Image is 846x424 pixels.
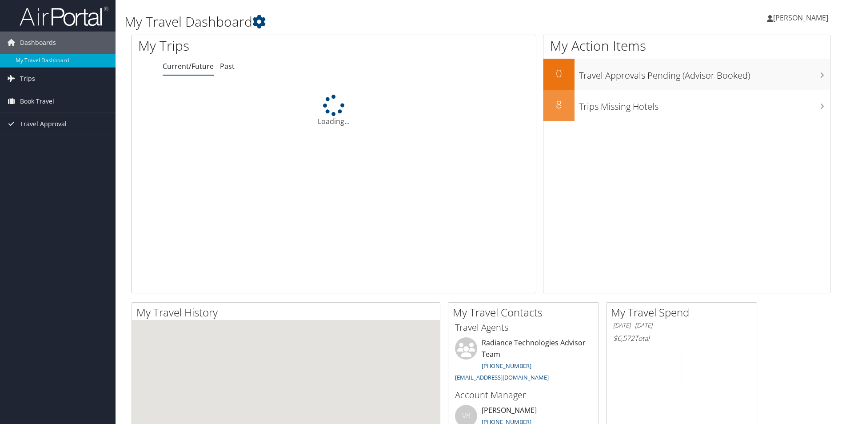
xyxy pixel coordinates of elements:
h1: My Travel Dashboard [124,12,599,31]
h3: Trips Missing Hotels [579,96,830,113]
h3: Travel Approvals Pending (Advisor Booked) [579,65,830,82]
h1: My Trips [138,36,361,55]
a: Past [220,61,235,71]
a: 8Trips Missing Hotels [543,90,830,121]
h2: My Travel History [136,305,440,320]
li: Radiance Technologies Advisor Team [451,337,596,385]
span: Dashboards [20,32,56,54]
div: Loading... [132,95,536,127]
h2: My Travel Spend [611,305,757,320]
span: Travel Approval [20,113,67,135]
a: [PERSON_NAME] [767,4,837,31]
span: $6,572 [613,333,634,343]
img: airportal-logo.png [20,6,108,27]
span: Trips [20,68,35,90]
a: Current/Future [163,61,214,71]
span: Book Travel [20,90,54,112]
span: [PERSON_NAME] [773,13,828,23]
a: [PHONE_NUMBER] [482,362,531,370]
h6: [DATE] - [DATE] [613,321,750,330]
h1: My Action Items [543,36,830,55]
h3: Account Manager [455,389,592,401]
a: 0Travel Approvals Pending (Advisor Booked) [543,59,830,90]
h3: Travel Agents [455,321,592,334]
a: [EMAIL_ADDRESS][DOMAIN_NAME] [455,373,549,381]
h2: 8 [543,97,575,112]
h6: Total [613,333,750,343]
h2: My Travel Contacts [453,305,599,320]
h2: 0 [543,66,575,81]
